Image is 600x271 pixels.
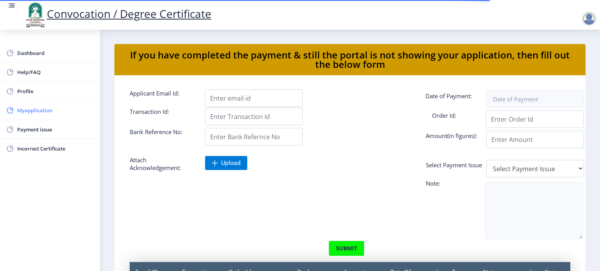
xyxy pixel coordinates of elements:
[420,179,495,190] label: Note:
[17,87,94,96] span: Profile
[124,108,199,122] label: Transaction Id:
[486,110,584,128] input: Enter Order Id
[124,89,199,104] label: Applicant Email Id:
[17,67,94,77] span: Help/FAQ
[221,159,241,167] span: Upload
[17,48,94,58] span: Dashboard
[17,144,94,153] span: Incorrect Certificate
[486,90,584,108] input: Date of Payment
[23,6,211,21] a: Convocation / Degree Certificate
[486,131,584,148] input: Enter Amount
[17,106,94,115] span: Myapplication
[124,128,199,142] label: Bank Reference No:
[205,108,303,125] input: Enter Transaction Id
[124,156,199,172] label: Attach Acknowledgement:
[329,241,364,256] button: submit
[420,92,495,104] label: Date of Payment:
[205,128,303,145] input: Enter Bank Refernce No
[205,89,303,107] input: Enter email id
[17,125,94,134] span: Payment issue
[23,2,47,28] img: logo
[114,44,586,75] nb-card-header: If you have completed the payment & still the portal is not showing your application, then fill o...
